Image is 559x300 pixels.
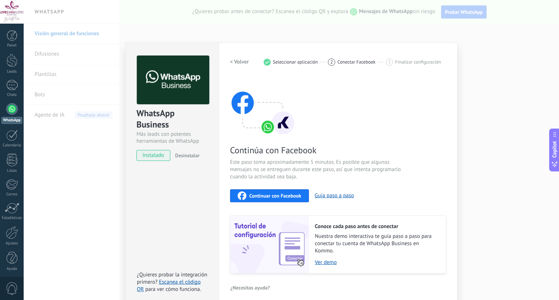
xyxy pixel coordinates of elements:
[315,192,354,199] button: Guía paso a paso
[136,131,208,145] div: Más leads con potentes herramientas de WhatsApp
[175,152,199,159] span: Desinstalar
[1,192,23,197] div: Correo
[1,93,23,97] div: Chats
[137,279,201,293] a: Escanea el código QR
[172,150,199,161] button: Desinstalar
[1,216,23,220] div: Estadísticas
[249,193,301,198] span: Continuar con Facebook
[1,143,23,148] div: Calendario
[1,169,23,173] div: Listas
[230,56,249,69] button: < Volver
[145,286,201,293] span: para ver cómo funciona.
[1,117,22,124] div: WhatsApp
[388,59,390,65] span: 3
[395,59,441,65] span: Finalizar configuración
[551,141,558,158] span: Copilot
[137,271,207,285] span: ¿Quieres probar la integración primero?
[1,69,23,74] div: Leads
[136,108,208,131] div: WhatsApp Business
[230,58,249,65] h2: < Volver
[230,145,403,156] span: Continúa con Facebook
[337,59,376,65] span: Conectar Facebook
[1,267,23,271] div: Ayuda
[230,77,296,135] img: connect with facebook
[315,233,439,255] span: Nuestra demo interactiva te guía paso a paso para conectar tu cuenta de WhatsApp Business en Kommo.
[137,56,209,105] img: logo_main.png
[315,259,439,266] a: Ver demo
[1,43,23,48] div: Panel
[330,59,333,65] span: 2
[1,241,23,246] div: Ajustes
[230,285,270,290] span: ¿Necesitas ayuda?
[315,223,439,230] h2: Conoce cada paso antes de conectar
[137,150,170,161] span: instalado
[230,159,403,181] span: Este paso toma aproximadamente 5 minutos. Es posible que algunos mensajes no se entreguen durante...
[230,282,270,293] button: ¿Necesitas ayuda?
[230,189,309,202] button: Continuar con Facebook
[273,59,318,65] span: Seleccionar aplicación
